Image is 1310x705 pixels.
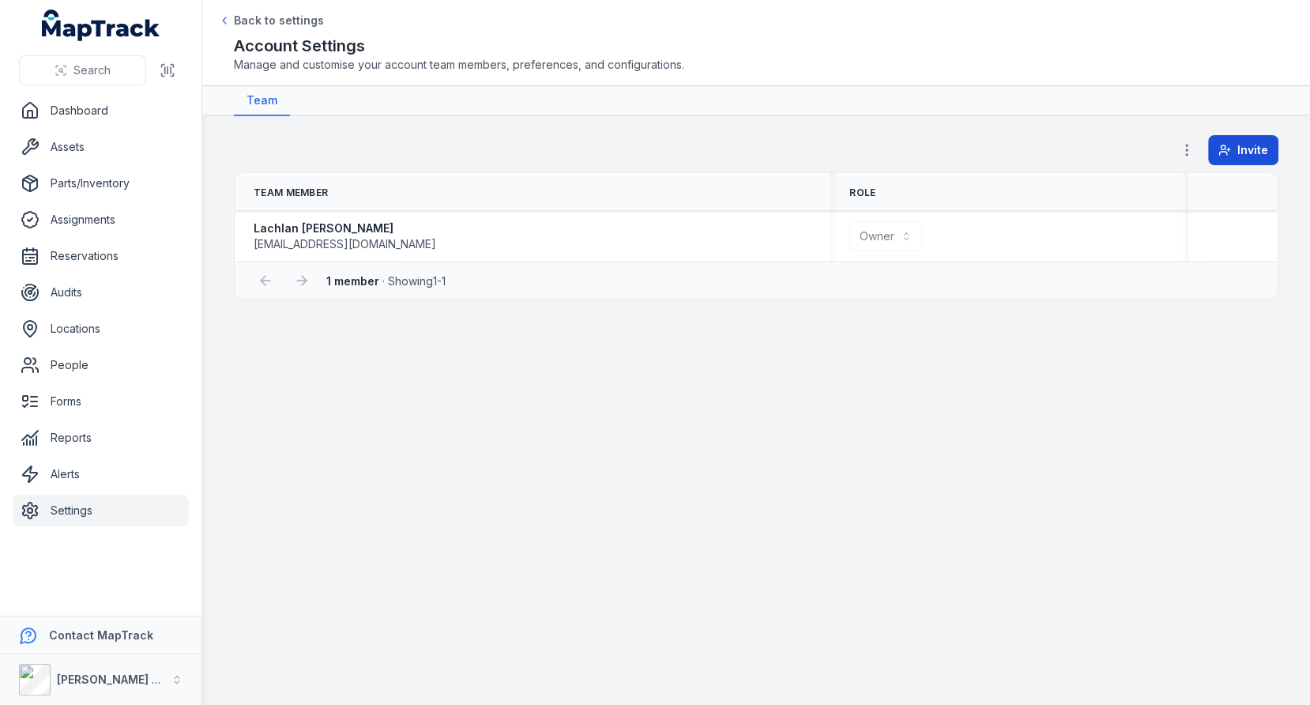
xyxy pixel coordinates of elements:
[13,422,189,454] a: Reports
[57,673,260,686] strong: [PERSON_NAME] Asset Maintenance
[73,62,111,78] span: Search
[326,274,446,288] span: · Showing 1 - 1
[13,168,189,199] a: Parts/Inventory
[13,204,189,236] a: Assignments
[234,35,1278,57] h2: Account Settings
[13,386,189,417] a: Forms
[13,458,189,490] a: Alerts
[1237,142,1268,158] span: Invite
[42,9,160,41] a: MapTrack
[19,55,146,85] button: Search
[234,86,290,116] a: Team
[218,13,324,28] a: Back to settings
[13,131,189,163] a: Assets
[254,236,436,252] span: [EMAIL_ADDRESS][DOMAIN_NAME]
[13,95,189,126] a: Dashboard
[13,349,189,381] a: People
[13,240,189,272] a: Reservations
[326,274,379,288] strong: 1 member
[13,313,189,345] a: Locations
[254,187,328,199] span: Team Member
[234,13,324,28] span: Back to settings
[849,187,875,199] span: Role
[254,221,436,236] strong: Lachlan [PERSON_NAME]
[1208,135,1278,165] button: Invite
[49,628,153,642] strong: Contact MapTrack
[13,495,189,526] a: Settings
[234,57,1278,73] span: Manage and customise your account team members, preferences, and configurations.
[13,277,189,308] a: Audits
